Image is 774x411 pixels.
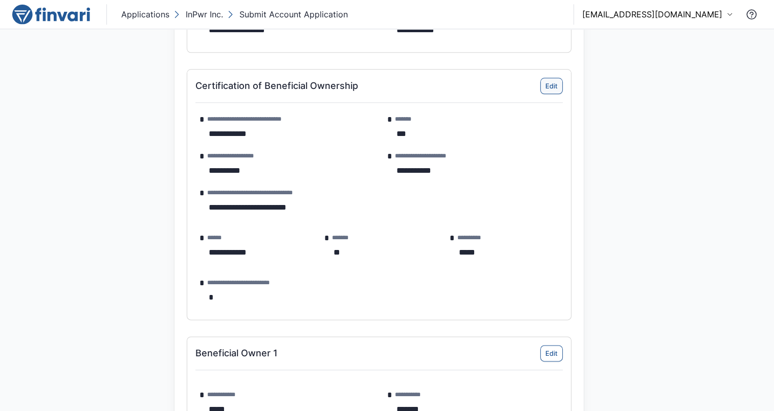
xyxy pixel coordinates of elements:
[195,348,278,359] h6: Beneficial Owner 1
[186,8,223,20] p: InPwr Inc.
[582,8,722,20] p: [EMAIL_ADDRESS][DOMAIN_NAME]
[582,8,733,20] button: [EMAIL_ADDRESS][DOMAIN_NAME]
[741,4,762,25] button: Contact Support
[540,345,563,361] button: Edit
[119,6,171,22] button: Applications
[540,78,563,94] button: Edit
[171,6,225,22] button: InPwr Inc.
[12,4,90,25] img: logo
[195,80,358,92] h6: Certification of Beneficial Ownership
[239,8,348,20] p: Submit Account Application
[225,6,350,22] button: Submit Account Application
[121,8,169,20] p: Applications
